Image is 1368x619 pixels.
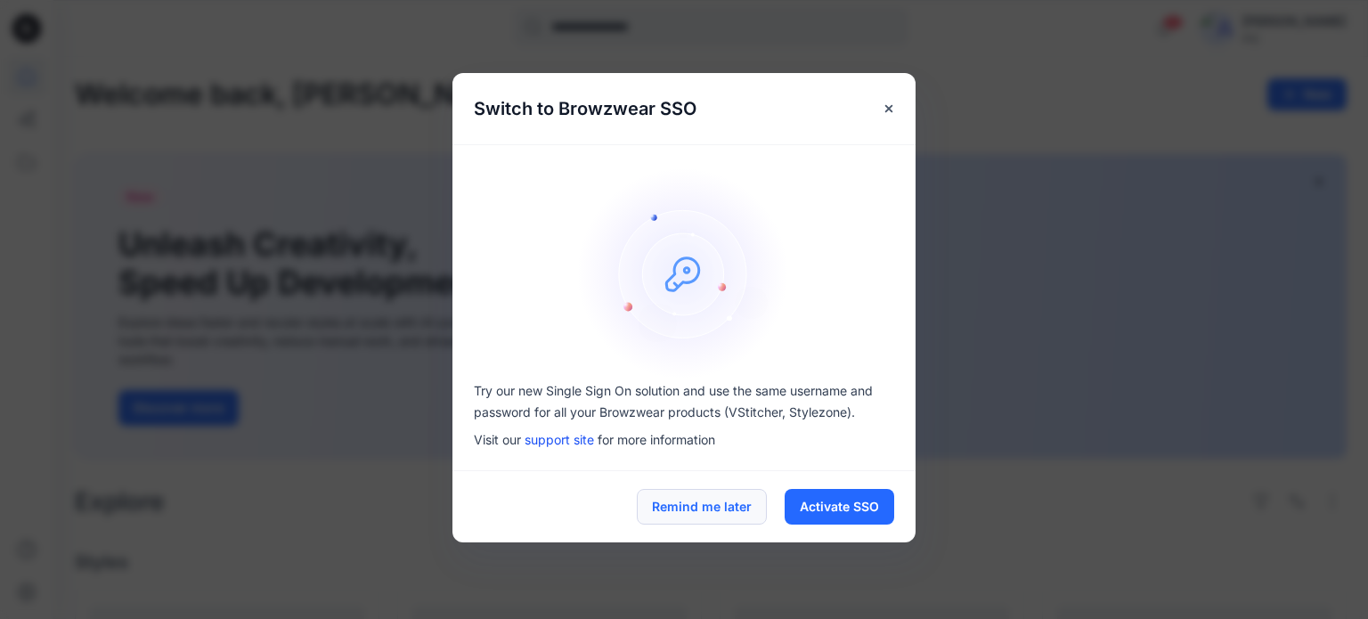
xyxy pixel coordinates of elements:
[785,489,894,525] button: Activate SSO
[577,167,791,380] img: onboarding-sz2.1ef2cb9c.svg
[525,432,594,447] a: support site
[474,430,894,449] p: Visit our for more information
[452,73,718,144] h5: Switch to Browzwear SSO
[873,93,905,125] button: Close
[637,489,767,525] button: Remind me later
[474,380,894,423] p: Try our new Single Sign On solution and use the same username and password for all your Browzwear...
